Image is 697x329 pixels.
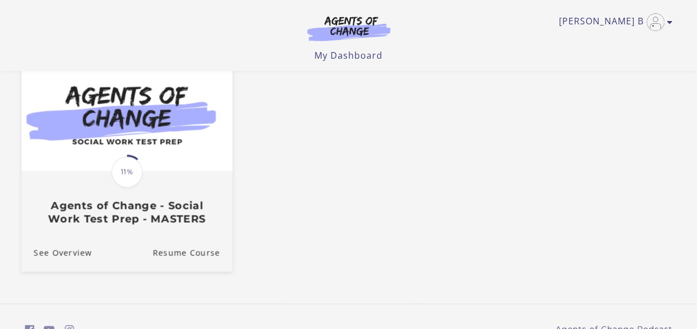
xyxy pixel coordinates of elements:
span: 11% [111,156,143,187]
a: My Dashboard [314,49,383,61]
img: Agents of Change Logo [296,16,402,41]
a: Toggle menu [559,13,667,31]
a: Agents of Change - Social Work Test Prep - MASTERS: Resume Course [152,234,232,271]
a: Agents of Change - Social Work Test Prep - MASTERS: See Overview [21,234,91,271]
h3: Agents of Change - Social Work Test Prep - MASTERS [33,199,220,225]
